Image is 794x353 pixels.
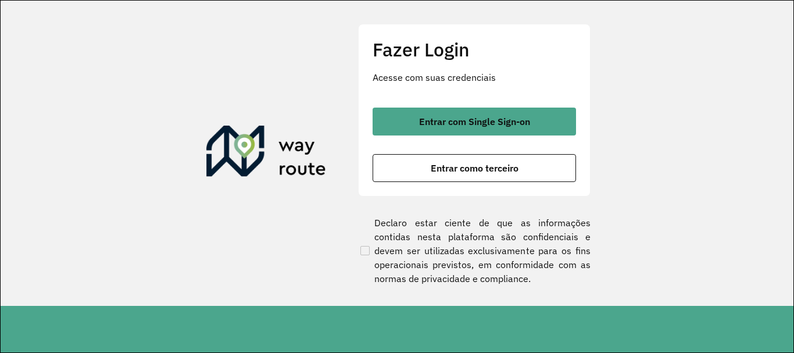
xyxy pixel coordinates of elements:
h2: Fazer Login [373,38,576,60]
span: Entrar com Single Sign-on [419,117,530,126]
label: Declaro estar ciente de que as informações contidas nesta plataforma são confidenciais e devem se... [358,216,591,286]
p: Acesse com suas credenciais [373,70,576,84]
button: button [373,108,576,136]
button: button [373,154,576,182]
span: Entrar como terceiro [431,163,518,173]
img: Roteirizador AmbevTech [206,126,326,181]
